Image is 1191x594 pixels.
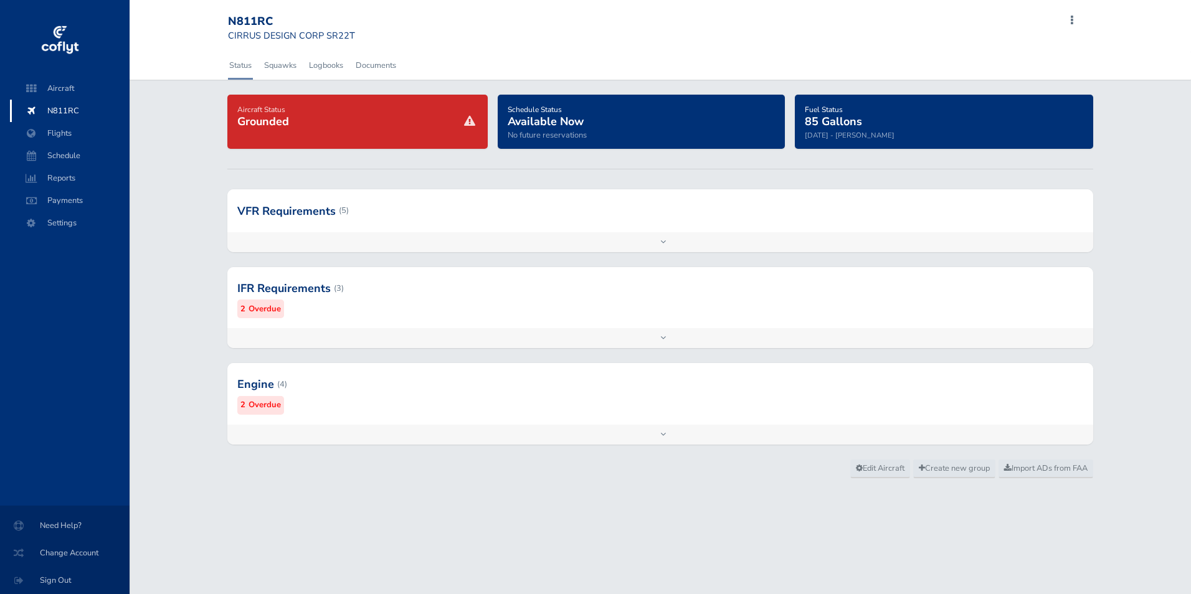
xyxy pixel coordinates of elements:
[22,212,117,234] span: Settings
[228,15,355,29] div: N811RC
[508,101,584,130] a: Schedule StatusAvailable Now
[15,569,115,592] span: Sign Out
[263,52,298,79] a: Squawks
[308,52,344,79] a: Logbooks
[228,29,355,42] small: CIRRUS DESIGN CORP SR22T
[805,114,862,129] span: 85 Gallons
[249,303,281,316] small: Overdue
[805,105,843,115] span: Fuel Status
[22,77,117,100] span: Aircraft
[919,463,990,474] span: Create new group
[913,460,995,478] a: Create new group
[856,463,904,474] span: Edit Aircraft
[22,122,117,144] span: Flights
[999,460,1093,478] a: Import ADs from FAA
[508,130,587,141] span: No future reservations
[508,114,584,129] span: Available Now
[39,22,80,59] img: coflyt logo
[22,167,117,189] span: Reports
[805,130,894,140] small: [DATE] - [PERSON_NAME]
[22,144,117,167] span: Schedule
[15,514,115,537] span: Need Help?
[850,460,910,478] a: Edit Aircraft
[1004,463,1088,474] span: Import ADs from FAA
[237,114,289,129] span: Grounded
[249,398,281,412] small: Overdue
[228,52,253,79] a: Status
[22,100,117,122] span: N811RC
[237,105,285,115] span: Aircraft Status
[15,542,115,564] span: Change Account
[22,189,117,212] span: Payments
[354,52,397,79] a: Documents
[508,105,562,115] span: Schedule Status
